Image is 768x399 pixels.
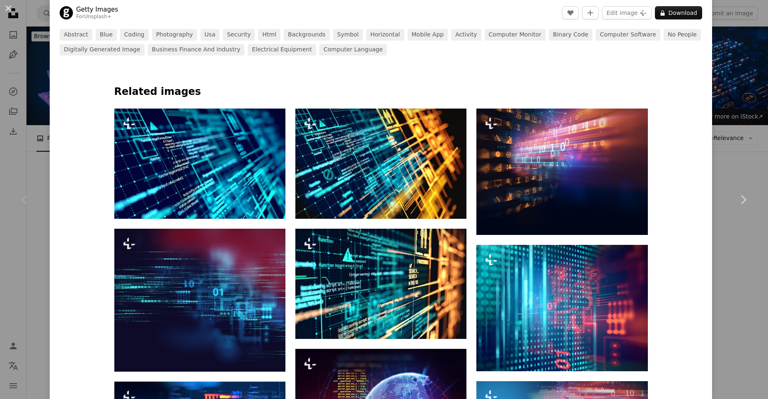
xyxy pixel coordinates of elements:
a: coding [120,29,149,41]
a: Futuristic programming code and big data connections and network patterns. 3D illustration. [295,280,466,288]
a: computer language [319,44,387,56]
img: business and learning icon on blue technology background represent learning process. [476,109,647,235]
img: blue geometric abstract technology and science background [114,229,285,372]
a: security [223,29,255,41]
a: mobile app [408,29,448,41]
img: Futuristic programming code and big data connections and network patterns. 3D illustration. [295,229,466,339]
button: Download [655,6,702,19]
a: no people [664,29,701,41]
img: blue geometric abstract technology and science background [476,245,647,371]
a: business finance and industry [148,44,245,56]
a: photography [152,29,197,41]
img: Go to Getty Images's profile [60,6,73,19]
a: activity [451,29,481,41]
a: blue geometric abstract technology and science background [476,304,647,312]
a: Futuristic information interface with data connections and network patterns. 3D illustration. [114,160,285,167]
a: abstract [60,29,92,41]
img: Complex Futuristic information programming code with data connections and network patterns. 3D il... [295,109,466,219]
a: usa [200,29,220,41]
a: blue [96,29,117,41]
a: html [258,29,280,41]
a: Unsplash+ [84,14,111,19]
a: backgrounds [284,29,330,41]
h4: Related images [114,85,648,99]
a: horizontal [366,29,404,41]
a: business and learning icon on blue technology background represent learning process. [476,168,647,175]
a: digitally generated image [60,44,145,56]
a: Next [718,160,768,239]
a: binary code [549,29,592,41]
a: computer monitor [485,29,546,41]
a: symbol [333,29,363,41]
a: Getty Images [76,5,118,14]
button: Edit image [602,6,652,19]
a: Complex Futuristic information programming code with data connections and network patterns. 3D il... [295,160,466,167]
a: computer software [596,29,660,41]
div: For [76,14,118,20]
a: electrical equipment [248,44,316,56]
img: Futuristic information interface with data connections and network patterns. 3D illustration. [114,109,285,219]
button: Like [562,6,579,19]
a: blue geometric abstract technology and science background [114,296,285,304]
button: Add to Collection [582,6,599,19]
